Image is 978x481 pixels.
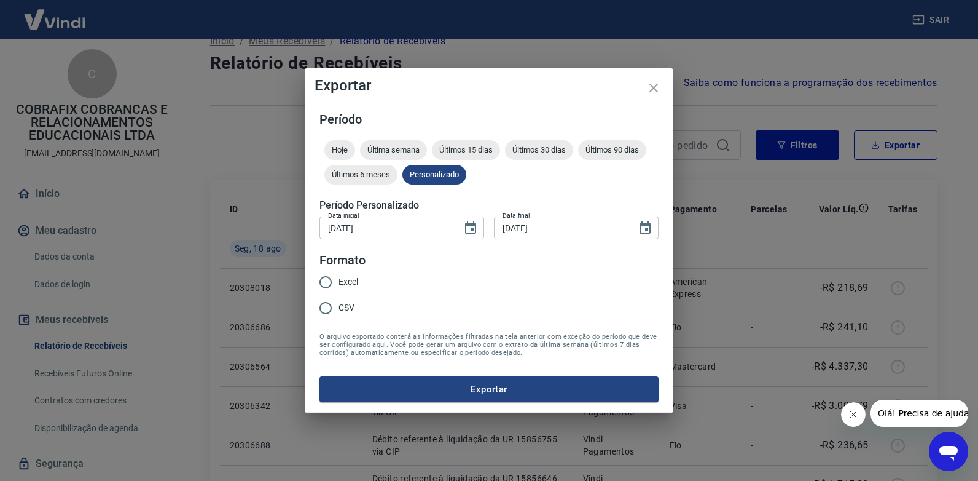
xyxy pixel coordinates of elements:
div: Últimos 30 dias [505,140,573,160]
span: Últimos 15 dias [432,145,500,154]
div: Personalizado [402,165,466,185]
h5: Período [319,113,659,125]
button: Exportar [319,376,659,402]
iframe: Fechar mensagem [841,402,866,427]
button: Choose date, selected date is 18 de ago de 2025 [633,216,657,240]
iframe: Botão para abrir a janela de mensagens [929,432,968,471]
span: Excel [338,276,358,288]
div: Hoje [324,140,355,160]
span: Últimos 30 dias [505,145,573,154]
button: close [639,73,668,103]
legend: Formato [319,252,366,269]
span: Olá! Precisa de ajuda? [7,9,103,18]
button: Choose date, selected date is 16 de ago de 2025 [458,216,483,240]
iframe: Mensagem da empresa [870,400,968,427]
label: Data final [503,211,530,220]
div: Últimos 6 meses [324,165,397,185]
span: Personalizado [402,170,466,179]
span: Últimos 6 meses [324,170,397,179]
label: Data inicial [328,211,359,220]
div: Últimos 90 dias [578,140,646,160]
h4: Exportar [315,78,663,93]
span: CSV [338,301,354,314]
span: Últimos 90 dias [578,145,646,154]
input: DD/MM/YYYY [319,217,453,239]
span: Hoje [324,145,355,154]
input: DD/MM/YYYY [494,217,628,239]
span: O arquivo exportado conterá as informações filtradas na tela anterior com exceção do período que ... [319,333,659,357]
span: Última semana [360,145,427,154]
h5: Período Personalizado [319,199,659,212]
div: Últimos 15 dias [432,140,500,160]
div: Última semana [360,140,427,160]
